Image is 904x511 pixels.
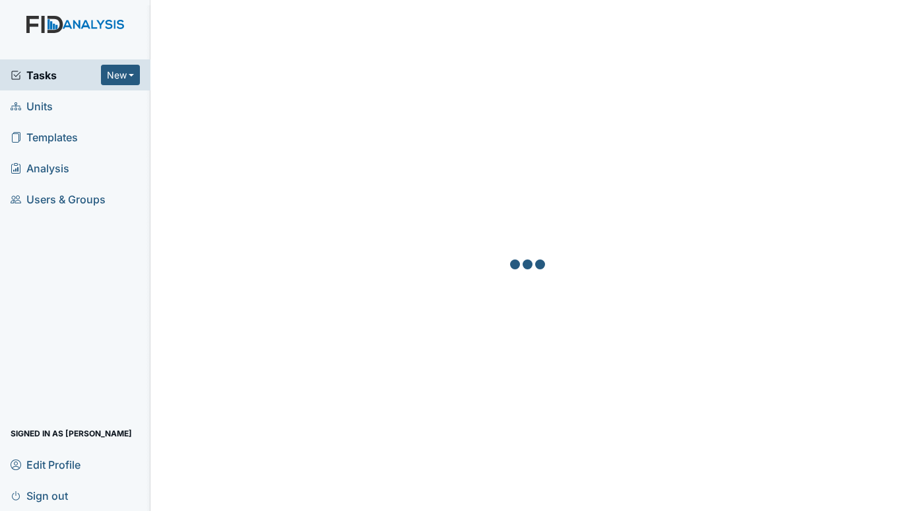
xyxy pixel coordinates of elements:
span: Users & Groups [11,189,106,209]
button: New [101,65,141,85]
span: Signed in as [PERSON_NAME] [11,423,132,444]
span: Sign out [11,485,68,506]
a: Tasks [11,67,101,83]
span: Edit Profile [11,454,81,475]
span: Analysis [11,158,69,178]
span: Units [11,96,53,116]
span: Templates [11,127,78,147]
